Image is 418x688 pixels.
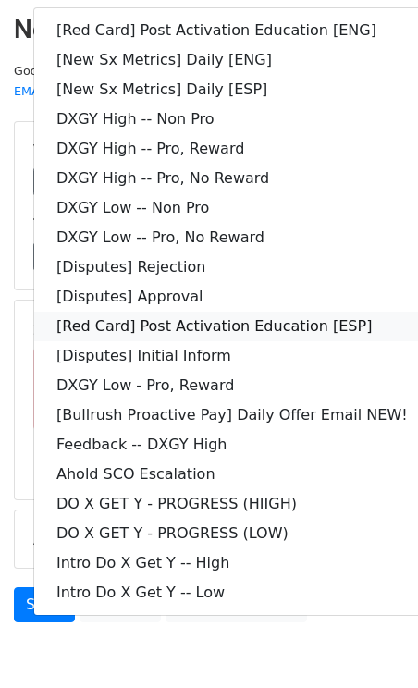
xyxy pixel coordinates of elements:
[14,64,245,99] small: Google Sheet:
[326,599,418,688] iframe: Chat Widget
[14,14,404,45] h2: New Campaign
[14,587,75,622] a: Send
